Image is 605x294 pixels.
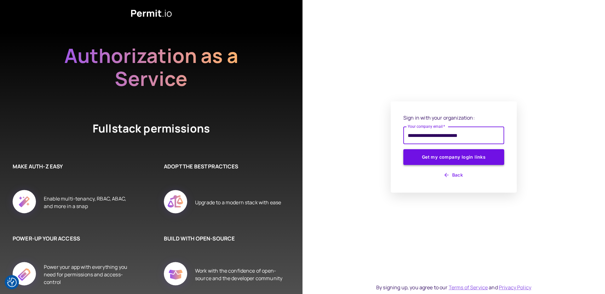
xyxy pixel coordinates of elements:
[195,255,284,294] div: Work with the confidence of open-source and the developer community
[499,284,531,291] a: Privacy Policy
[403,114,504,122] p: Sign in with your organization:
[69,121,233,137] h4: Fullstack permissions
[164,235,284,243] h6: BUILD WITH OPEN-SOURCE
[13,162,132,171] h6: MAKE AUTH-Z EASY
[449,284,488,291] a: Terms of Service
[164,162,284,171] h6: ADOPT THE BEST PRACTICES
[44,44,258,90] h2: Authorization as a Service
[44,255,132,294] div: Power your app with everything you need for permissions and access-control
[44,183,132,222] div: Enable multi-tenancy, RBAC, ABAC, and more in a snap
[408,124,445,129] label: Your company email
[195,183,281,222] div: Upgrade to a modern stack with ease
[7,278,17,287] img: Revisit consent button
[13,235,132,243] h6: POWER-UP YOUR ACCESS
[376,284,531,291] div: By signing up, you agree to our and
[7,278,17,287] button: Consent Preferences
[403,149,504,165] button: Get my company login links
[403,170,504,180] button: Back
